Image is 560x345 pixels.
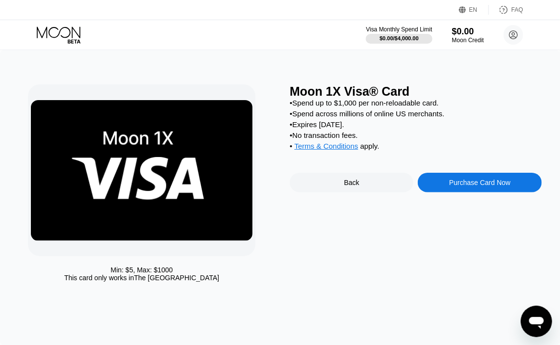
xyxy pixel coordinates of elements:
[111,266,173,274] div: Min: $ 5 , Max: $ 1000
[449,179,510,186] div: Purchase Card Now
[344,179,359,186] div: Back
[489,5,523,15] div: FAQ
[366,26,432,33] div: Visa Monthly Spend Limit
[290,120,542,129] div: • Expires [DATE].
[521,306,552,337] iframe: Button to launch messaging window
[469,6,478,13] div: EN
[459,5,489,15] div: EN
[380,35,419,41] div: $0.00 / $4,000.00
[452,27,484,37] div: $0.00
[290,109,542,118] div: • Spend across millions of online US merchants.
[290,173,413,192] div: Back
[452,37,484,44] div: Moon Credit
[511,6,523,13] div: FAQ
[290,142,542,153] div: • apply .
[64,274,219,282] div: This card only works in The [GEOGRAPHIC_DATA]
[418,173,541,192] div: Purchase Card Now
[290,99,542,107] div: • Spend up to $1,000 per non-reloadable card.
[290,131,542,139] div: • No transaction fees.
[290,84,542,99] div: Moon 1X Visa® Card
[294,142,358,153] div: Terms & Conditions
[294,142,358,150] span: Terms & Conditions
[452,27,484,44] div: $0.00Moon Credit
[366,26,432,44] div: Visa Monthly Spend Limit$0.00/$4,000.00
